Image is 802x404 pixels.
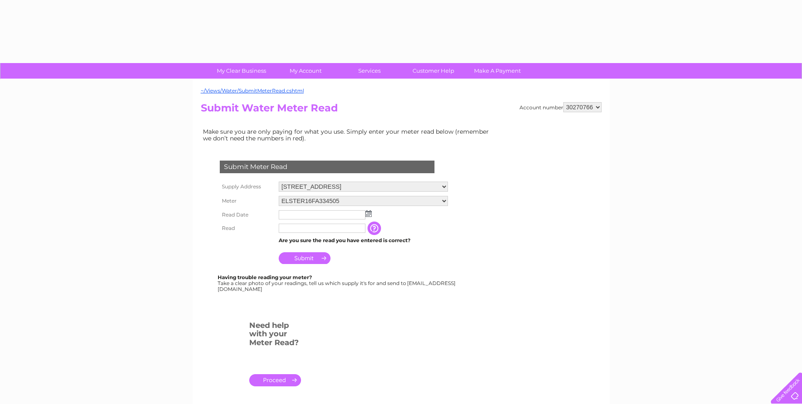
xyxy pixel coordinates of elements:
th: Read [218,222,277,235]
a: My Clear Business [207,63,276,79]
input: Information [368,222,383,235]
div: Take a clear photo of your readings, tell us which supply it's for and send to [EMAIL_ADDRESS][DO... [218,275,457,292]
th: Read Date [218,208,277,222]
td: Are you sure the read you have entered is correct? [277,235,450,246]
div: Account number [520,102,602,112]
b: Having trouble reading your meter? [218,274,312,280]
a: Customer Help [399,63,468,79]
a: Make A Payment [463,63,532,79]
th: Meter [218,194,277,208]
a: Services [335,63,404,79]
img: ... [365,210,372,217]
a: ~/Views/Water/SubmitMeterRead.cshtml [201,87,304,94]
input: Submit [279,252,330,264]
a: My Account [271,63,340,79]
div: Submit Meter Read [220,161,434,173]
td: Make sure you are only paying for what you use. Simply enter your meter read below (remember we d... [201,126,496,144]
th: Supply Address [218,180,277,194]
a: . [249,374,301,386]
h3: Need help with your Meter Read? [249,320,301,351]
h2: Submit Water Meter Read [201,102,602,118]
